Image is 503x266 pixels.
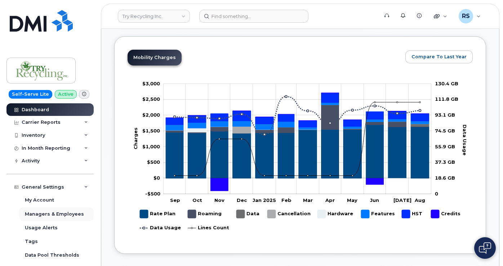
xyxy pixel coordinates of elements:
[140,221,181,235] g: Data Usage
[133,80,468,235] g: Chart
[435,190,438,196] tspan: 0
[462,125,468,155] tspan: Data Usage
[435,127,455,133] tspan: 74.5 GB
[435,143,455,149] tspan: 55.9 GB
[140,207,460,235] g: Legend
[347,197,357,203] tspan: May
[431,207,460,221] g: Credits
[253,197,276,203] tspan: Jan 2025
[147,159,160,165] tspan: $500
[435,80,458,86] tspan: 130.4 GB
[454,9,486,23] div: Randy Sayres
[142,112,160,118] tspan: $2,000
[140,207,175,221] g: Rate Plan
[128,50,182,66] a: Mobility Charges
[142,143,160,149] tspan: $1,000
[402,207,424,221] g: HST
[317,207,354,221] g: Hardware
[237,197,247,203] tspan: Dec
[405,50,473,63] button: Compare To Last Year
[188,221,229,235] g: Lines Count
[147,159,160,165] g: $0
[142,96,160,102] g: $0
[118,10,190,23] a: Try Recycling Inc.
[142,143,160,149] g: $0
[325,197,335,203] tspan: Apr
[142,112,160,118] g: $0
[214,197,224,203] tspan: Nov
[303,197,313,203] tspan: Mar
[142,127,160,133] g: $0
[199,10,308,23] input: Find something...
[236,207,260,221] g: Data
[393,197,411,203] tspan: [DATE]
[462,12,470,21] span: RS
[414,197,425,203] tspan: Aug
[133,127,138,149] tspan: Charges
[429,9,452,23] div: Quicklinks
[145,190,160,196] tspan: -$500
[192,197,202,203] tspan: Oct
[435,175,455,180] tspan: 18.6 GB
[153,175,160,180] tspan: $0
[267,207,311,221] g: Cancellation
[142,80,160,86] g: $0
[435,96,458,102] tspan: 111.8 GB
[361,207,395,221] g: Features
[435,159,455,165] tspan: 37.3 GB
[142,80,160,86] tspan: $3,000
[166,103,429,130] g: Features
[145,190,160,196] g: $0
[188,207,222,221] g: Roaming
[170,197,180,203] tspan: Sep
[370,197,379,203] tspan: Jun
[166,125,429,178] g: Rate Plan
[142,96,160,102] tspan: $2,500
[281,197,291,203] tspan: Feb
[142,127,160,133] tspan: $1,500
[479,242,491,254] img: Open chat
[435,112,455,118] tspan: 93.1 GB
[411,53,467,60] span: Compare To Last Year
